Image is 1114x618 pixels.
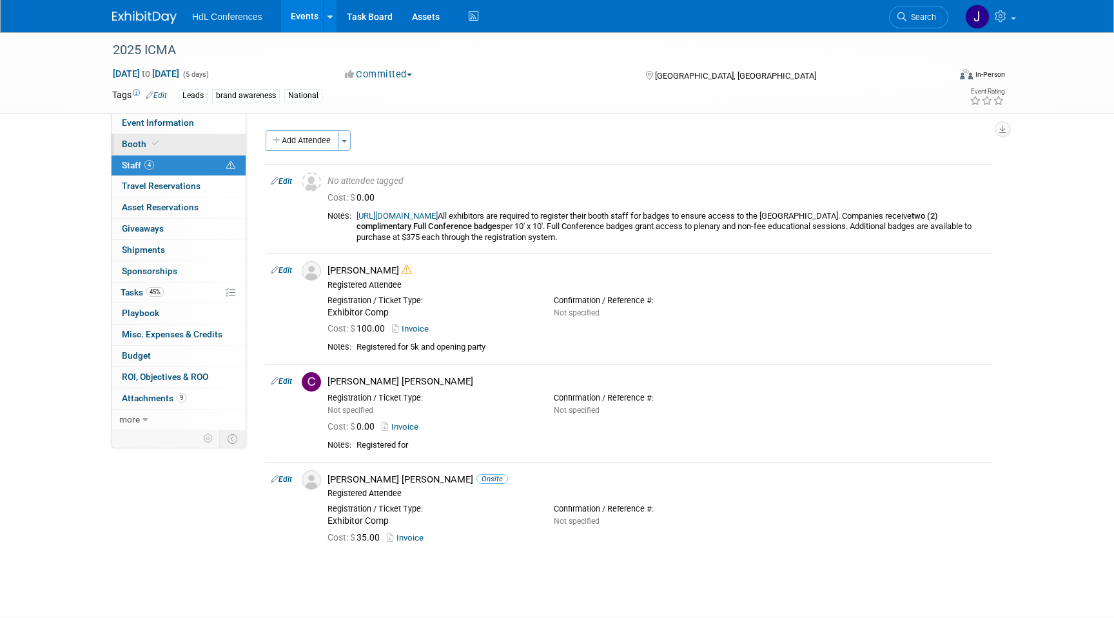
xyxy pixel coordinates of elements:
div: In-Person [975,70,1005,79]
span: Travel Reservations [122,181,200,191]
span: Giveaways [122,223,164,234]
span: Cost: $ [327,421,357,432]
a: ROI, Objectives & ROO [112,367,246,388]
span: Search [906,12,936,22]
a: Event Information [112,113,246,134]
span: Playbook [122,308,159,318]
span: Not specified [554,406,600,415]
a: [URL][DOMAIN_NAME] [357,211,438,221]
a: Tasks45% [112,283,246,303]
img: Associate-Profile-5.png [302,261,321,281]
div: [PERSON_NAME] [327,264,987,277]
span: Booth [122,139,161,149]
div: No attendee tagged [327,175,987,187]
button: Add Attendee [266,130,338,151]
div: Confirmation / Reference #: [554,393,761,403]
span: HdL Conferences [192,12,262,22]
a: Edit [271,266,292,275]
div: Event Format [872,67,1005,86]
img: Johnny Nguyen [965,5,990,29]
span: (5 days) [182,70,209,79]
a: Budget [112,346,246,366]
div: Event Rating [970,88,1004,95]
span: Not specified [554,517,600,526]
div: Registration / Ticket Type: [327,393,534,403]
a: Attachments9 [112,388,246,409]
a: Misc. Expenses & Credits [112,324,246,345]
a: Asset Reservations [112,197,246,218]
div: Registration / Ticket Type: [327,504,534,514]
img: Format-Inperson.png [960,69,973,79]
img: C.jpg [302,372,321,392]
span: 0.00 [327,421,380,432]
a: Sponsorships [112,261,246,282]
span: Cost: $ [327,323,357,334]
span: 9 [177,393,186,403]
b: two (2) complimentary Full Conference badges [357,211,938,232]
img: Associate-Profile-5.png [302,470,321,490]
div: Registered for [357,440,987,451]
i: Booth reservation complete [152,140,159,147]
span: more [119,414,140,424]
div: [PERSON_NAME] [PERSON_NAME] [327,473,987,486]
td: Toggle Event Tabs [220,430,246,447]
a: Playbook [112,303,246,324]
td: Tags [112,88,167,103]
span: Not specified [554,308,600,317]
span: 4 [144,160,154,170]
a: Edit [271,377,292,386]
div: brand awareness [212,89,280,103]
a: more [112,410,246,430]
a: Edit [271,177,292,186]
a: Travel Reservations [112,176,246,197]
div: 2025 ICMA [108,39,929,62]
span: Asset Reservations [122,202,199,212]
span: Cost: $ [327,192,357,203]
a: Search [889,6,948,28]
a: Edit [146,91,167,100]
a: Edit [271,475,292,484]
a: Staff4 [112,155,246,176]
span: Shipments [122,244,165,255]
span: ROI, Objectives & ROO [122,372,208,382]
div: National [284,89,322,103]
span: Sponsorships [122,266,177,276]
span: to [140,68,152,79]
span: Misc. Expenses & Credits [122,329,222,339]
a: Shipments [112,240,246,261]
div: [PERSON_NAME] [PERSON_NAME] [327,375,987,388]
span: Potential Scheduling Conflict -- at least one attendee is tagged in another overlapping event. [226,160,235,172]
div: All exhibitors are required to register their booth staff for badges to ensure access to the [GEO... [357,211,987,243]
a: Invoice [392,324,434,334]
span: Attachments [122,393,186,403]
span: Tasks [121,287,164,297]
img: Unassigned-User-Icon.png [302,172,321,192]
img: ExhibitDay [112,11,177,24]
div: Registered Attendee [327,280,987,290]
span: Budget [122,350,151,361]
button: Committed [340,68,417,81]
span: Not specified [327,406,373,415]
span: Staff [122,160,154,170]
span: Onsite [476,474,508,484]
span: 100.00 [327,323,390,334]
span: 0.00 [327,192,380,203]
a: Giveaways [112,219,246,239]
i: Double-book Warning! [402,265,411,275]
div: Exhibitor Comp [327,515,534,527]
a: Invoice [387,533,429,543]
div: Notes: [327,440,351,450]
div: Registered for 5k and opening party [357,342,987,353]
span: Event Information [122,117,194,128]
a: Invoice [382,422,424,432]
td: Personalize Event Tab Strip [197,430,220,447]
span: 35.00 [327,532,385,543]
span: 45% [146,287,164,297]
div: Confirmation / Reference #: [554,504,761,514]
div: Registration / Ticket Type: [327,295,534,306]
div: Leads [179,89,208,103]
div: Notes: [327,211,351,221]
span: Cost: $ [327,532,357,543]
div: Exhibitor Comp [327,307,534,319]
span: [GEOGRAPHIC_DATA], [GEOGRAPHIC_DATA] [655,71,816,81]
